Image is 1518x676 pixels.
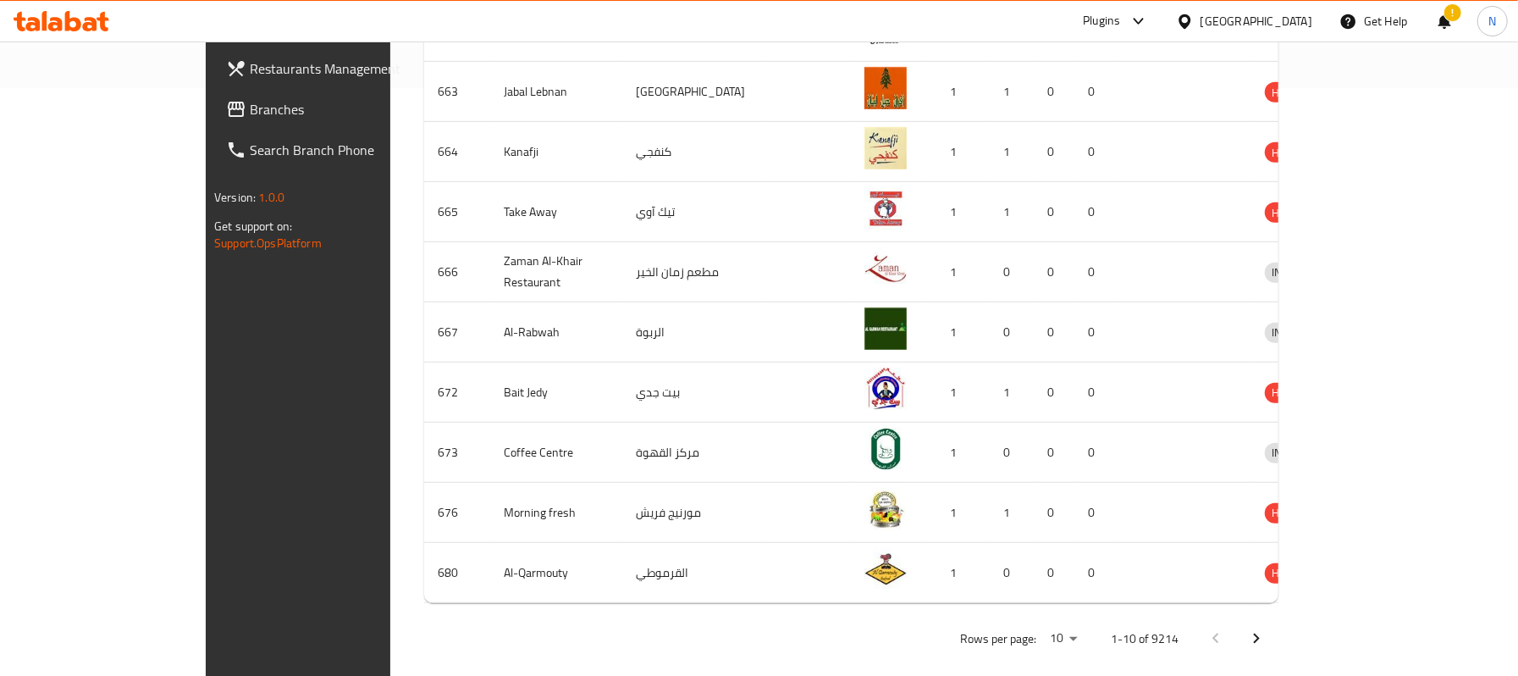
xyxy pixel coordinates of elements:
div: HIDDEN [1265,82,1316,103]
td: الربوة [622,302,765,363]
span: HIDDEN [1265,143,1316,163]
p: Rows per page: [960,629,1036,650]
td: Al-Rabwah [490,302,622,363]
td: Coffee Centre [490,423,622,483]
img: Bait Jedy [864,368,907,410]
img: Al-Rabwah [864,308,907,350]
div: Rows per page: [1043,626,1084,651]
a: Branches [213,89,459,130]
td: 1 [927,182,986,242]
td: 1 [927,363,986,423]
img: Jabal Lebnan [864,67,907,109]
td: 1 [927,242,986,302]
div: INACTIVE [1265,443,1322,463]
td: Morning fresh [490,483,622,543]
td: 1 [986,483,1034,543]
td: مورنيج فريش [622,483,765,543]
td: 0 [1034,543,1074,603]
span: N [1488,12,1496,30]
td: Kanafji [490,122,622,182]
td: 0 [1074,363,1115,423]
td: 0 [1034,302,1074,363]
span: Get support on: [214,215,292,237]
div: HIDDEN [1265,142,1316,163]
td: 0 [1034,62,1074,122]
td: Zaman Al-Khair Restaurant [490,242,622,302]
div: Plugins [1083,11,1120,31]
td: 0 [1074,242,1115,302]
td: 0 [986,242,1034,302]
td: 1 [927,423,986,483]
span: HIDDEN [1265,203,1316,223]
div: HIDDEN [1265,202,1316,223]
span: Version: [214,186,256,208]
img: Morning fresh [864,488,907,530]
td: 1 [927,483,986,543]
td: 0 [1074,182,1115,242]
td: 0 [1074,122,1115,182]
p: 1-10 of 9214 [1111,629,1179,650]
td: Take Away [490,182,622,242]
div: HIDDEN [1265,563,1316,584]
td: 0 [1074,62,1115,122]
td: 0 [1034,242,1074,302]
img: Al-Qarmouty [864,548,907,590]
td: 0 [1074,423,1115,483]
td: تيك آوي [622,182,765,242]
img: Take Away [864,187,907,230]
td: 0 [1074,543,1115,603]
td: 0 [986,423,1034,483]
span: INACTIVE [1265,323,1322,342]
td: كنفجي [622,122,765,182]
td: بيت جدي [622,363,765,423]
td: مطعم زمان الخير [622,242,765,302]
td: 1 [986,182,1034,242]
span: Restaurants Management [250,58,445,79]
img: Kanafji [864,127,907,169]
td: 1 [986,62,1034,122]
a: Restaurants Management [213,48,459,89]
span: Branches [250,99,445,119]
td: 1 [927,302,986,363]
td: 1 [927,543,986,603]
td: 1 [927,62,986,122]
span: HIDDEN [1265,383,1316,402]
a: Search Branch Phone [213,130,459,170]
div: INACTIVE [1265,323,1322,343]
span: INACTIVE [1265,263,1322,282]
span: INACTIVE [1265,443,1322,463]
div: [GEOGRAPHIC_DATA] [1201,12,1312,30]
span: Search Branch Phone [250,140,445,160]
td: [GEOGRAPHIC_DATA] [622,62,765,122]
div: INACTIVE [1265,263,1322,283]
td: Bait Jedy [490,363,622,423]
td: 1 [986,363,1034,423]
span: HIDDEN [1265,503,1316,523]
span: HIDDEN [1265,563,1316,583]
td: مركز القهوة [622,423,765,483]
div: HIDDEN [1265,503,1316,524]
td: 0 [986,543,1034,603]
img: Zaman Al-Khair Restaurant [864,247,907,290]
td: 1 [986,122,1034,182]
td: القرموطي [622,543,765,603]
td: 0 [1074,483,1115,543]
td: 0 [1034,483,1074,543]
td: 0 [986,302,1034,363]
td: Jabal Lebnan [490,62,622,122]
img: Coffee Centre [864,428,907,470]
button: Next page [1236,618,1277,659]
div: HIDDEN [1265,383,1316,403]
td: 0 [1034,363,1074,423]
td: 0 [1034,423,1074,483]
td: 0 [1034,182,1074,242]
td: 1 [927,122,986,182]
a: Support.OpsPlatform [214,232,322,254]
td: 0 [1074,302,1115,363]
span: HIDDEN [1265,83,1316,103]
td: Al-Qarmouty [490,543,622,603]
td: 0 [1034,122,1074,182]
span: 1.0.0 [258,186,284,208]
